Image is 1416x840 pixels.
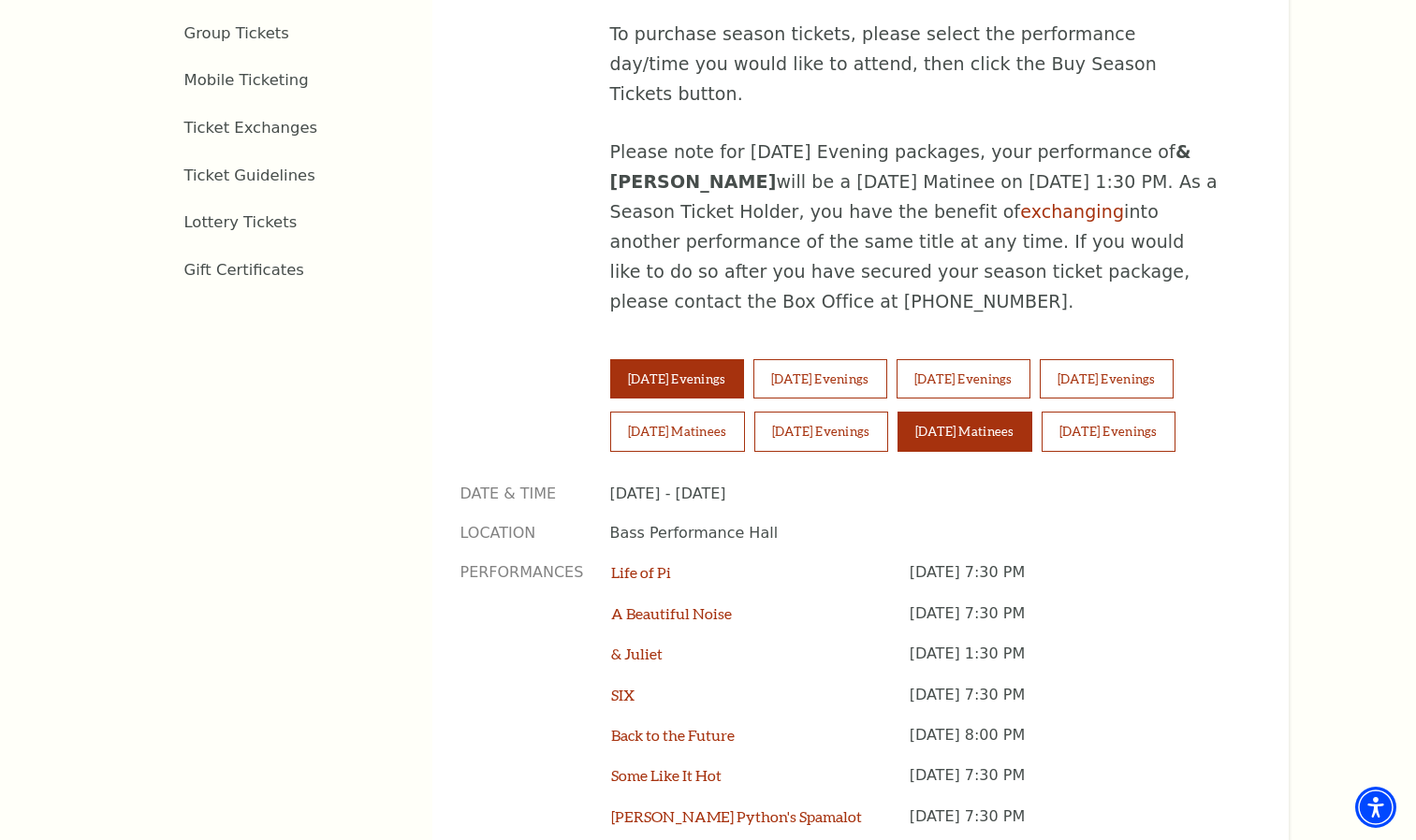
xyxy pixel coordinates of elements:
p: [DATE] 8:00 PM [910,725,1233,765]
a: exchanging [1020,201,1124,222]
p: [DATE] 7:30 PM [910,562,1233,602]
button: [DATE] Evenings [610,359,744,398]
a: & Juliet [611,644,663,662]
button: [DATE] Evenings [1042,412,1175,451]
a: Lottery Tickets [184,213,298,231]
p: [DATE] 1:30 PM [910,644,1233,684]
p: Bass Performance Hall [610,523,1233,543]
p: [DATE] 7:30 PM [910,603,1233,644]
p: Location [460,523,582,543]
a: Gift Certificates [184,261,304,279]
button: [DATE] Matinees [610,412,745,451]
button: [DATE] Matinees [898,412,1032,451]
a: Ticket Guidelines [184,167,315,184]
button: [DATE] Evenings [754,412,888,451]
button: [DATE] Evenings [897,359,1030,398]
p: [DATE] 7:30 PM [910,685,1233,725]
p: Date & Time [460,484,582,504]
div: Accessibility Menu [1355,787,1396,828]
p: To purchase season tickets, please select the performance day/time you would like to attend, then... [610,20,1219,109]
a: Ticket Exchanges [184,119,318,137]
a: SIX [611,686,635,703]
a: [PERSON_NAME] Python's Spamalot [611,807,862,825]
p: Please note for [DATE] Evening packages, your performance of will be a [DATE] Matinee on [DATE] 1... [610,138,1219,317]
a: Life of Pi [611,563,671,581]
button: [DATE] Evenings [1040,359,1174,398]
a: Mobile Ticketing [184,71,309,89]
p: [DATE] - [DATE] [610,484,1233,504]
a: Some Like It Hot [611,766,722,784]
a: Group Tickets [184,24,289,42]
a: Back to the Future [611,726,735,744]
a: A Beautiful Noise [611,604,732,622]
button: [DATE] Evenings [753,359,887,398]
p: [DATE] 7:30 PM [910,765,1233,805]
